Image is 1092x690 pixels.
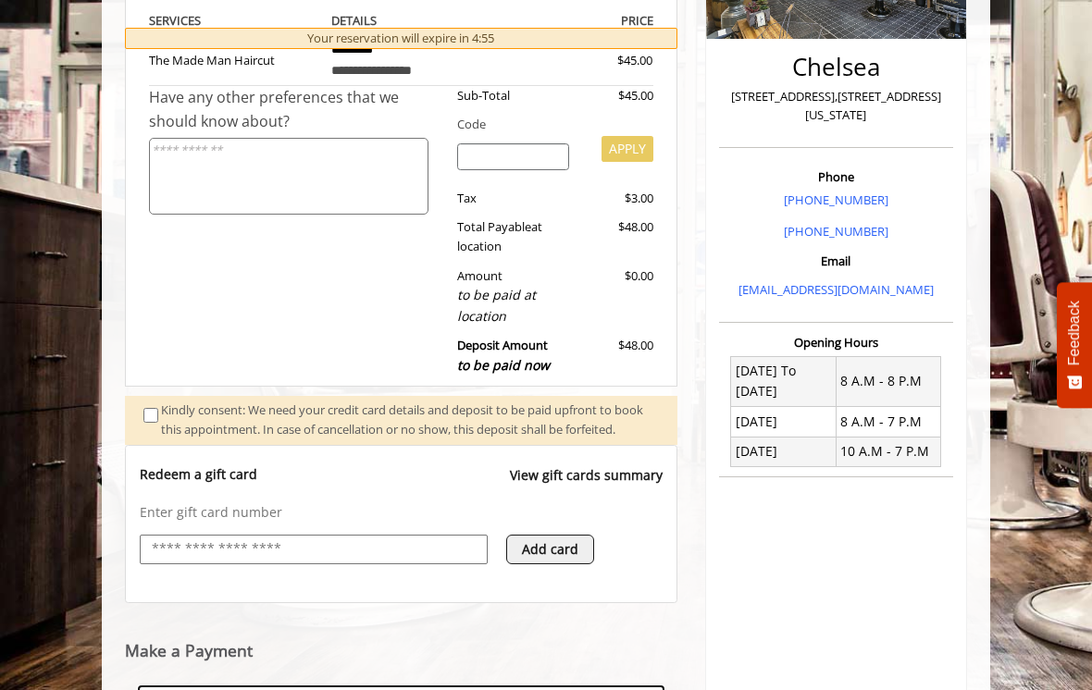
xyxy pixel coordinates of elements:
div: $48.00 [583,217,653,256]
button: APPLY [602,136,653,162]
div: $3.00 [583,189,653,208]
div: Your reservation will expire in 4:55 [125,28,677,49]
p: [STREET_ADDRESS],[STREET_ADDRESS][US_STATE] [724,87,949,126]
p: Redeem a gift card [140,465,257,484]
span: at location [457,218,542,254]
div: $45.00 [569,51,652,70]
a: [PHONE_NUMBER] [784,223,888,240]
td: The Made Man Haircut [149,31,317,85]
a: [PHONE_NUMBER] [784,191,888,208]
td: [DATE] To [DATE] [731,356,836,407]
a: [EMAIL_ADDRESS][DOMAIN_NAME] [738,281,934,298]
h3: Opening Hours [719,336,953,349]
h3: Phone [724,170,949,183]
button: Feedback - Show survey [1057,282,1092,408]
div: Total Payable [443,217,583,256]
div: $0.00 [583,266,653,327]
span: S [194,12,201,29]
div: $45.00 [583,86,653,105]
th: SERVICE [149,10,317,31]
div: Kindly consent: We need your credit card details and deposit to be paid upfront to book this appo... [161,400,659,439]
td: [DATE] [731,407,836,437]
label: Make a Payment [125,642,253,659]
span: to be paid now [457,356,550,374]
th: DETAILS [317,10,486,31]
div: Tax [443,189,583,208]
a: View gift cards summary [510,465,663,503]
button: Add card [506,535,594,564]
div: to be paid at location [457,285,569,327]
div: Code [443,115,653,134]
b: Deposit Amount [457,337,550,374]
div: Amount [443,266,583,327]
div: Sub-Total [443,86,583,105]
p: Enter gift card number [140,503,663,522]
div: Have any other preferences that we should know about? [149,86,443,133]
div: $48.00 [583,336,653,376]
td: 8 A.M - 7 P.M [836,407,940,437]
td: 10 A.M - 7 P.M [836,437,940,466]
td: [DATE] [731,437,836,466]
td: 8 A.M - 8 P.M [836,356,940,407]
th: PRICE [485,10,653,31]
span: Feedback [1066,301,1083,365]
h2: Chelsea [724,54,949,80]
h3: Email [724,254,949,267]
